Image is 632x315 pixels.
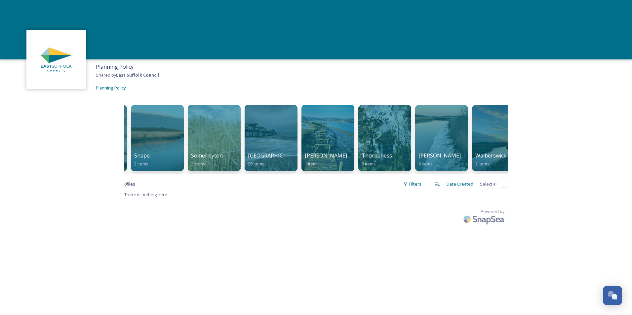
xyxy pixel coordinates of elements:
span: [PERSON_NAME] [418,152,461,159]
span: 2 items [475,161,490,167]
span: Thorpeness [362,152,392,159]
span: 8 items [362,161,376,167]
span: 6 items [418,161,433,167]
span: [GEOGRAPHIC_DATA] [248,152,301,159]
a: Planning Policy [96,84,126,92]
div: Filters [400,178,425,191]
span: Shared by [96,72,159,78]
span: Planning Policy [96,85,126,91]
span: 0 file s [124,181,135,187]
a: Walberswick2 items [470,102,527,171]
a: Thorpeness8 items [356,102,413,171]
img: SnapSea Logo [461,211,508,227]
span: Planning Policy [96,63,134,70]
span: Powered by [481,208,504,215]
span: 29 items [248,161,264,167]
a: [GEOGRAPHIC_DATA]29 items [243,102,299,171]
a: [PERSON_NAME]6 items [413,102,470,171]
span: 2 items [191,161,205,167]
span: Somerleyton [191,152,223,159]
img: ESC%20Logo.png [30,33,83,86]
a: Snape2 items [129,102,186,171]
span: Select all [480,181,497,187]
span: 2 items [134,161,148,167]
span: There is nothing here. [124,192,168,197]
span: Walberswick [475,152,506,159]
div: Date Created [443,178,477,191]
span: 1 item [305,161,317,167]
button: Open Chat [603,286,622,305]
a: Somerleyton2 items [186,102,243,171]
span: [PERSON_NAME] [305,152,347,159]
a: [PERSON_NAME]1 item [299,102,356,171]
span: Snape [134,152,150,159]
strong: East Suffolk Council [116,72,159,78]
